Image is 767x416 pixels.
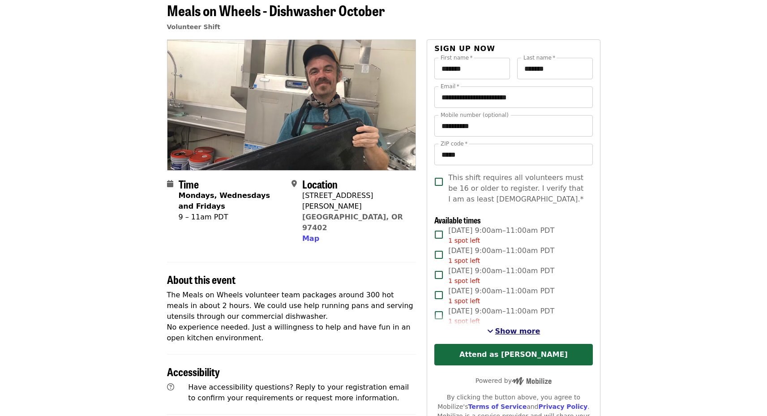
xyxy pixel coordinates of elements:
span: 1 spot left [448,297,480,304]
span: 1 spot left [448,237,480,244]
span: Location [302,176,338,192]
a: [GEOGRAPHIC_DATA], OR 97402 [302,213,403,232]
strong: Mondays, Wednesdays and Fridays [179,191,270,210]
label: First name [441,55,473,60]
div: [STREET_ADDRESS][PERSON_NAME] [302,190,409,212]
a: Volunteer Shift [167,23,221,30]
button: Attend as [PERSON_NAME] [434,344,592,365]
button: See more timeslots [487,326,540,337]
span: [DATE] 9:00am–11:00am PDT [448,286,554,306]
span: Time [179,176,199,192]
span: Map [302,234,319,243]
span: Accessibility [167,364,220,379]
input: Email [434,86,592,108]
i: map-marker-alt icon [291,180,297,188]
a: Privacy Policy [538,403,587,410]
span: Have accessibility questions? Reply to your registration email to confirm your requirements or re... [188,383,409,402]
span: [DATE] 9:00am–11:00am PDT [448,266,554,286]
span: Sign up now [434,44,495,53]
label: Mobile number (optional) [441,112,509,118]
span: Powered by [476,377,552,384]
span: 1 spot left [448,257,480,264]
input: Mobile number (optional) [434,115,592,137]
div: 9 – 11am PDT [179,212,284,223]
label: ZIP code [441,141,467,146]
img: Meals on Wheels - Dishwasher October organized by FOOD For Lane County [167,40,416,170]
input: ZIP code [434,144,592,165]
p: The Meals on Wheels volunteer team packages around 300 hot meals in about 2 hours. We could use h... [167,290,416,343]
span: [DATE] 9:00am–11:00am PDT [448,245,554,266]
input: Last name [517,58,593,79]
button: Map [302,233,319,244]
label: Last name [523,55,555,60]
input: First name [434,58,510,79]
span: 1 spot left [448,317,480,325]
i: question-circle icon [167,383,174,391]
span: About this event [167,271,236,287]
span: Available times [434,214,481,226]
span: Show more [495,327,540,335]
i: calendar icon [167,180,173,188]
span: [DATE] 9:00am–11:00am PDT [448,306,554,326]
span: 1 spot left [448,277,480,284]
span: This shift requires all volunteers must be 16 or older to register. I verify that I am as least [... [448,172,585,205]
label: Email [441,84,459,89]
span: [DATE] 9:00am–11:00am PDT [448,225,554,245]
a: Terms of Service [468,403,527,410]
img: Powered by Mobilize [512,377,552,385]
